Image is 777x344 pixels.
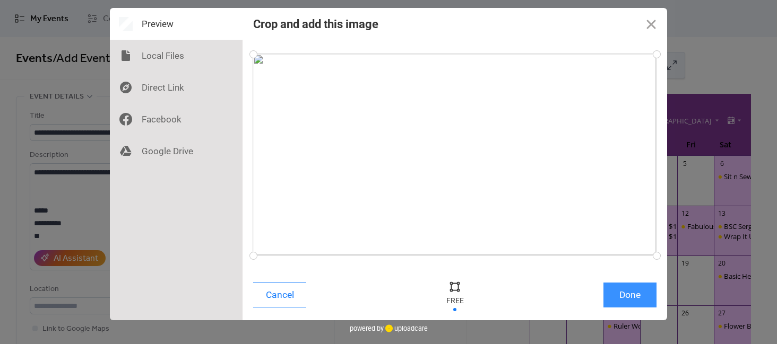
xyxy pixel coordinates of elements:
div: powered by [350,320,428,336]
a: uploadcare [384,324,428,332]
button: Cancel [253,283,306,307]
div: Crop and add this image [253,17,378,31]
button: Close [635,8,667,40]
button: Done [603,283,657,307]
div: Direct Link [110,72,243,103]
div: Google Drive [110,135,243,167]
div: Preview [110,8,243,40]
div: Local Files [110,40,243,72]
div: Facebook [110,103,243,135]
